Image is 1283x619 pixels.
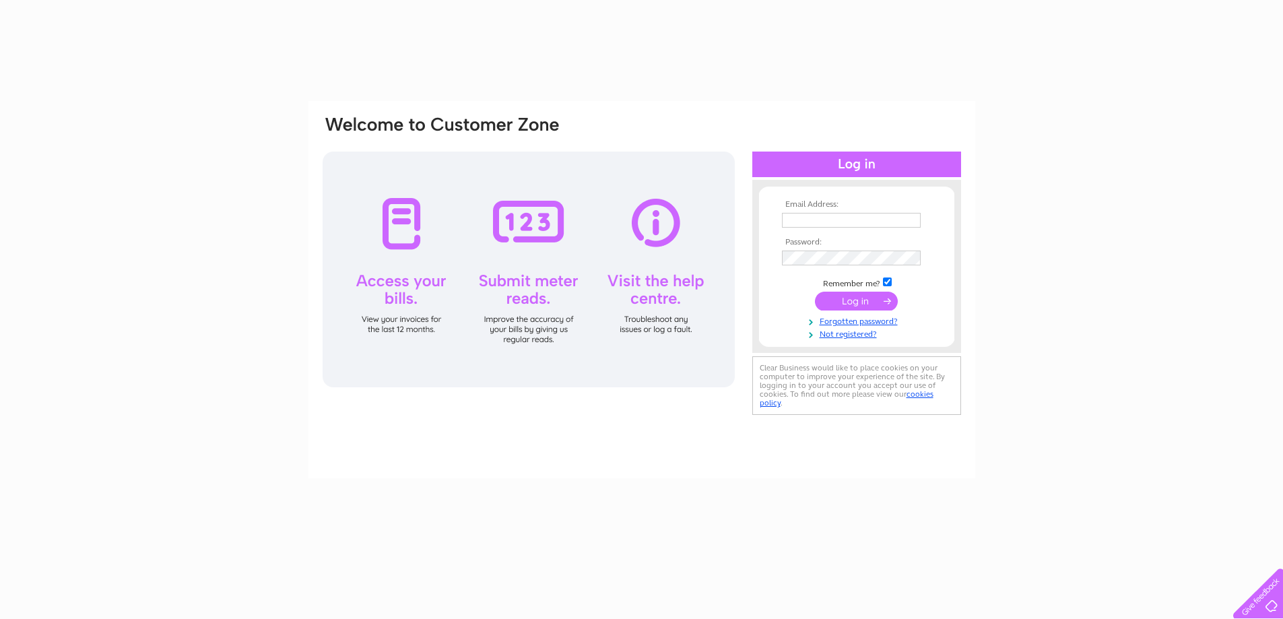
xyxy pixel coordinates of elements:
[779,200,935,209] th: Email Address:
[760,389,933,408] a: cookies policy
[815,292,898,311] input: Submit
[752,356,961,415] div: Clear Business would like to place cookies on your computer to improve your experience of the sit...
[779,238,935,247] th: Password:
[782,314,935,327] a: Forgotten password?
[782,327,935,339] a: Not registered?
[779,275,935,289] td: Remember me?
